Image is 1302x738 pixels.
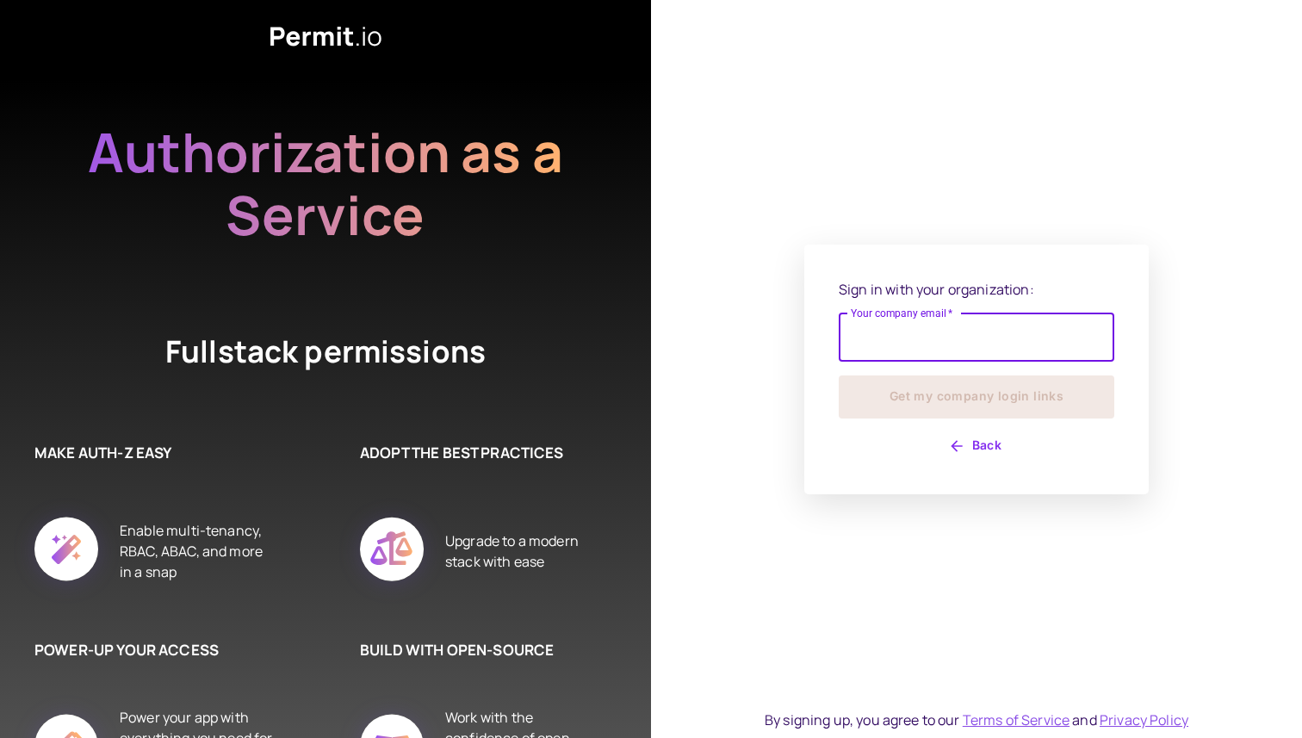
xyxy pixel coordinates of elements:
[34,639,274,661] h6: POWER-UP YOUR ACCESS
[963,710,1069,729] a: Terms of Service
[360,639,599,661] h6: BUILD WITH OPEN-SOURCE
[839,432,1114,460] button: Back
[765,710,1188,730] div: By signing up, you agree to our and
[839,375,1114,419] button: Get my company login links
[1100,710,1188,729] a: Privacy Policy
[445,498,599,605] div: Upgrade to a modern stack with ease
[33,121,618,246] h2: Authorization as a Service
[120,498,274,605] div: Enable multi-tenancy, RBAC, ABAC, and more in a snap
[839,279,1114,300] p: Sign in with your organization:
[34,442,274,464] h6: MAKE AUTH-Z EASY
[360,442,599,464] h6: ADOPT THE BEST PRACTICES
[102,331,549,373] h4: Fullstack permissions
[851,306,953,320] label: Your company email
